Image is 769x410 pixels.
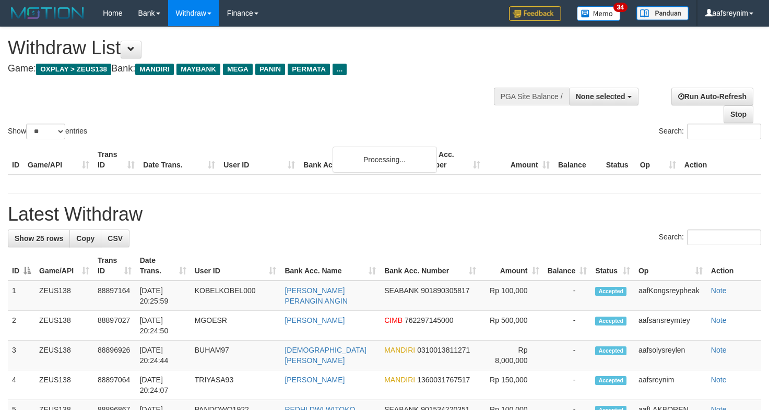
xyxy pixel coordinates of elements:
[191,281,281,311] td: KOBELKOBEL000
[711,286,727,295] a: Note
[93,370,136,400] td: 88897064
[8,311,35,341] td: 2
[8,5,87,21] img: MOTION_logo.png
[35,311,93,341] td: ZEUS138
[634,281,707,311] td: aafKongsreypheak
[280,251,380,281] th: Bank Acc. Name: activate to sort column ascending
[8,370,35,400] td: 4
[333,147,437,173] div: Processing...
[36,64,111,75] span: OXPLAY > ZEUS138
[93,145,139,175] th: Trans ID
[405,316,453,324] span: Copy 762297145000 to clipboard
[219,145,299,175] th: User ID
[285,286,348,305] a: [PERSON_NAME] PERANGIN ANGIN
[569,88,638,105] button: None selected
[8,341,35,370] td: 3
[480,370,543,400] td: Rp 150,000
[421,286,469,295] span: Copy 901890305817 to clipboard
[577,6,621,21] img: Button%20Memo.svg
[8,204,761,225] h1: Latest Withdraw
[634,341,707,370] td: aafsolysreylen
[384,346,415,354] span: MANDIRI
[659,230,761,245] label: Search:
[69,230,101,247] a: Copy
[8,145,23,175] th: ID
[8,230,70,247] a: Show 25 rows
[136,281,191,311] td: [DATE] 20:25:59
[176,64,220,75] span: MAYBANK
[285,346,366,365] a: [DEMOGRAPHIC_DATA][PERSON_NAME]
[15,234,63,243] span: Show 25 rows
[135,64,174,75] span: MANDIRI
[687,124,761,139] input: Search:
[634,370,707,400] td: aafsreynim
[23,145,93,175] th: Game/API
[417,346,470,354] span: Copy 0310013811271 to clipboard
[543,341,591,370] td: -
[255,64,285,75] span: PANIN
[8,281,35,311] td: 1
[636,145,680,175] th: Op
[136,370,191,400] td: [DATE] 20:24:07
[191,311,281,341] td: MGOESR
[384,286,419,295] span: SEABANK
[139,145,219,175] th: Date Trans.
[509,6,561,21] img: Feedback.jpg
[484,145,554,175] th: Amount
[384,376,415,384] span: MANDIRI
[35,251,93,281] th: Game/API: activate to sort column ascending
[595,346,626,355] span: Accepted
[543,311,591,341] td: -
[93,311,136,341] td: 88897027
[191,341,281,370] td: BUHAM97
[380,251,480,281] th: Bank Acc. Number: activate to sort column ascending
[35,341,93,370] td: ZEUS138
[108,234,123,243] span: CSV
[415,145,484,175] th: Bank Acc. Number
[659,124,761,139] label: Search:
[543,370,591,400] td: -
[76,234,94,243] span: Copy
[595,317,626,325] span: Accepted
[35,370,93,400] td: ZEUS138
[136,251,191,281] th: Date Trans.: activate to sort column ascending
[285,376,345,384] a: [PERSON_NAME]
[136,311,191,341] td: [DATE] 20:24:50
[101,230,129,247] a: CSV
[711,376,727,384] a: Note
[711,346,727,354] a: Note
[136,341,191,370] td: [DATE] 20:24:44
[671,88,753,105] a: Run Auto-Refresh
[595,287,626,296] span: Accepted
[724,105,753,123] a: Stop
[299,145,415,175] th: Bank Acc. Name
[35,281,93,311] td: ZEUS138
[288,64,330,75] span: PERMATA
[285,316,345,324] a: [PERSON_NAME]
[554,145,602,175] th: Balance
[543,251,591,281] th: Balance: activate to sort column ascending
[8,38,502,58] h1: Withdraw List
[8,124,87,139] label: Show entries
[480,281,543,311] td: Rp 100,000
[543,281,591,311] td: -
[93,251,136,281] th: Trans ID: activate to sort column ascending
[680,145,761,175] th: Action
[384,316,403,324] span: CIMB
[591,251,634,281] th: Status: activate to sort column ascending
[595,376,626,385] span: Accepted
[576,92,625,101] span: None selected
[634,251,707,281] th: Op: activate to sort column ascending
[417,376,470,384] span: Copy 1360031767517 to clipboard
[613,3,628,12] span: 34
[223,64,253,75] span: MEGA
[191,251,281,281] th: User ID: activate to sort column ascending
[93,341,136,370] td: 88896926
[634,311,707,341] td: aafsansreymtey
[333,64,347,75] span: ...
[480,251,543,281] th: Amount: activate to sort column ascending
[494,88,569,105] div: PGA Site Balance /
[636,6,689,20] img: panduan.png
[191,370,281,400] td: TRIYASA93
[480,311,543,341] td: Rp 500,000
